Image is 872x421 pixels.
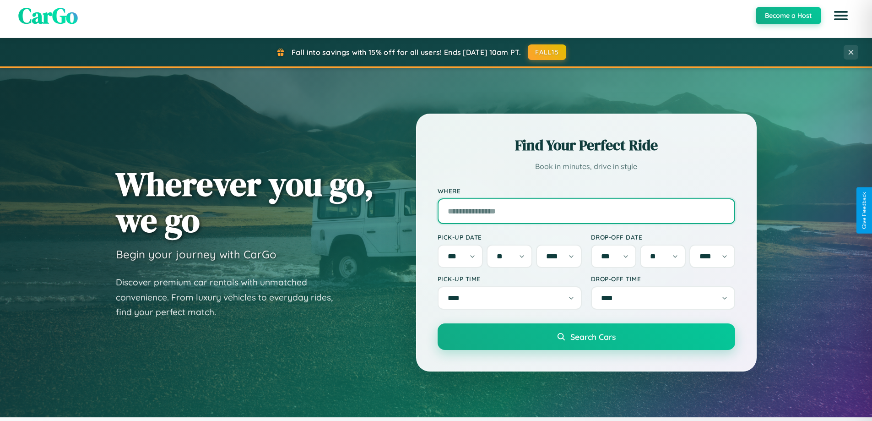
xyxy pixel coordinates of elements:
span: Fall into savings with 15% off for all users! Ends [DATE] 10am PT. [292,48,521,57]
label: Where [438,187,735,195]
label: Drop-off Time [591,275,735,283]
h1: Wherever you go, we go [116,166,374,238]
p: Book in minutes, drive in style [438,160,735,173]
h3: Begin your journey with CarGo [116,247,276,261]
h2: Find Your Perfect Ride [438,135,735,155]
button: Search Cars [438,323,735,350]
label: Pick-up Time [438,275,582,283]
label: Pick-up Date [438,233,582,241]
button: FALL15 [528,44,566,60]
button: Become a Host [756,7,821,24]
span: CarGo [18,0,78,31]
button: Open menu [828,3,854,28]
span: Search Cars [570,332,616,342]
p: Discover premium car rentals with unmatched convenience. From luxury vehicles to everyday rides, ... [116,275,345,320]
div: Give Feedback [861,192,867,229]
label: Drop-off Date [591,233,735,241]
